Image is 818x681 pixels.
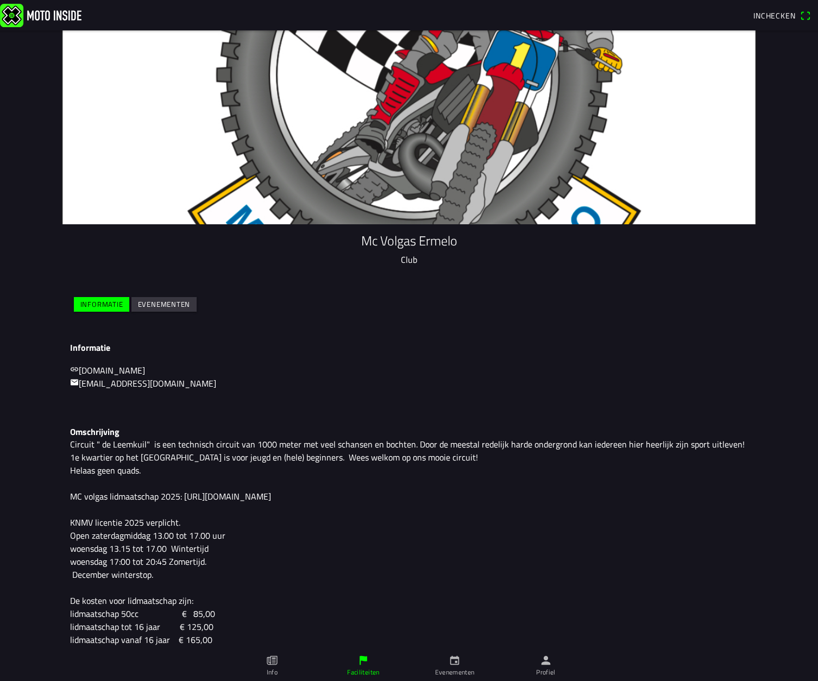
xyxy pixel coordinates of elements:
ion-label: Profiel [536,667,556,677]
h3: Informatie [70,343,748,353]
ion-icon: flag [357,654,369,666]
p: Circuit " de Leemkuil" is een technisch circuit van 1000 meter met veel schansen en bochten. Door... [70,438,748,646]
span: Inchecken [753,10,796,21]
ion-button: Evenementen [131,297,197,312]
h1: Mc Volgas Ermelo [70,233,748,249]
ion-icon: person [540,654,552,666]
ion-label: Faciliteiten [347,667,379,677]
h3: Omschrijving [70,427,748,437]
a: mail[EMAIL_ADDRESS][DOMAIN_NAME] [70,377,216,390]
ion-label: Info [267,667,278,677]
a: link[DOMAIN_NAME] [70,364,145,377]
ion-button: Informatie [74,297,129,312]
ion-icon: link [70,365,79,374]
ion-icon: paper [266,654,278,666]
p: Club [70,253,748,266]
ion-icon: mail [70,378,79,387]
ion-icon: calendar [449,654,461,666]
ion-label: Evenementen [435,667,475,677]
a: Incheckenqr scanner [748,6,816,24]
